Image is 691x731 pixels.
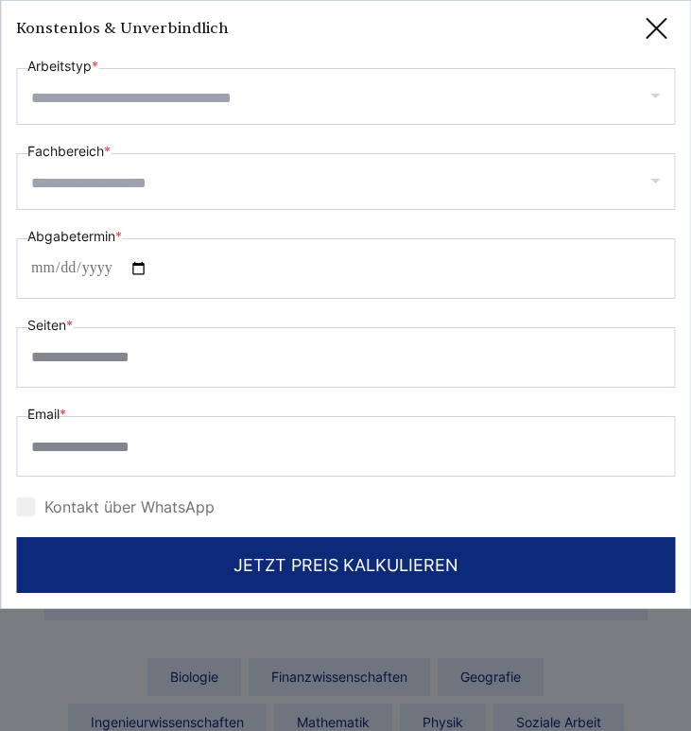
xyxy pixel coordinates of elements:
label: Email [27,403,66,426]
label: Fachbereich [27,140,111,163]
label: Abgabetermin [27,225,122,248]
label: Kontakt über WhatsApp [16,497,215,516]
button: JETZT PREIS KALKULIEREN [16,537,675,593]
h3: Konstenlos & Unverbindlich [16,17,229,40]
label: Arbeitstyp [27,55,98,78]
label: Seiten [27,314,73,337]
